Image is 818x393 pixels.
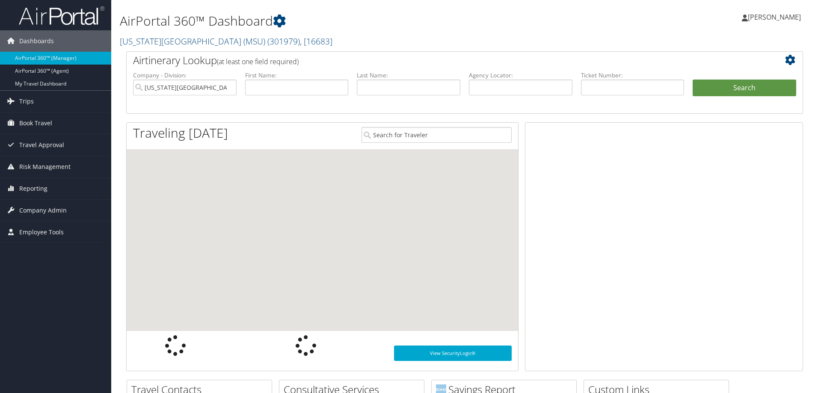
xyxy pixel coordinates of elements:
[245,71,349,80] label: First Name:
[19,222,64,243] span: Employee Tools
[300,35,332,47] span: , [ 16683 ]
[394,346,512,361] a: View SecurityLogic®
[469,71,572,80] label: Agency Locator:
[19,134,64,156] span: Travel Approval
[693,80,796,97] button: Search
[133,124,228,142] h1: Traveling [DATE]
[19,91,34,112] span: Trips
[19,200,67,221] span: Company Admin
[120,12,580,30] h1: AirPortal 360™ Dashboard
[133,71,237,80] label: Company - Division:
[19,30,54,52] span: Dashboards
[581,71,685,80] label: Ticket Number:
[748,12,801,22] span: [PERSON_NAME]
[362,127,512,143] input: Search for Traveler
[19,178,47,199] span: Reporting
[19,112,52,134] span: Book Travel
[133,53,740,68] h2: Airtinerary Lookup
[267,35,300,47] span: ( 301979 )
[19,6,104,26] img: airportal-logo.png
[742,4,809,30] a: [PERSON_NAME]
[19,156,71,177] span: Risk Management
[357,71,460,80] label: Last Name:
[120,35,332,47] a: [US_STATE][GEOGRAPHIC_DATA] (MSU)
[217,57,299,66] span: (at least one field required)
